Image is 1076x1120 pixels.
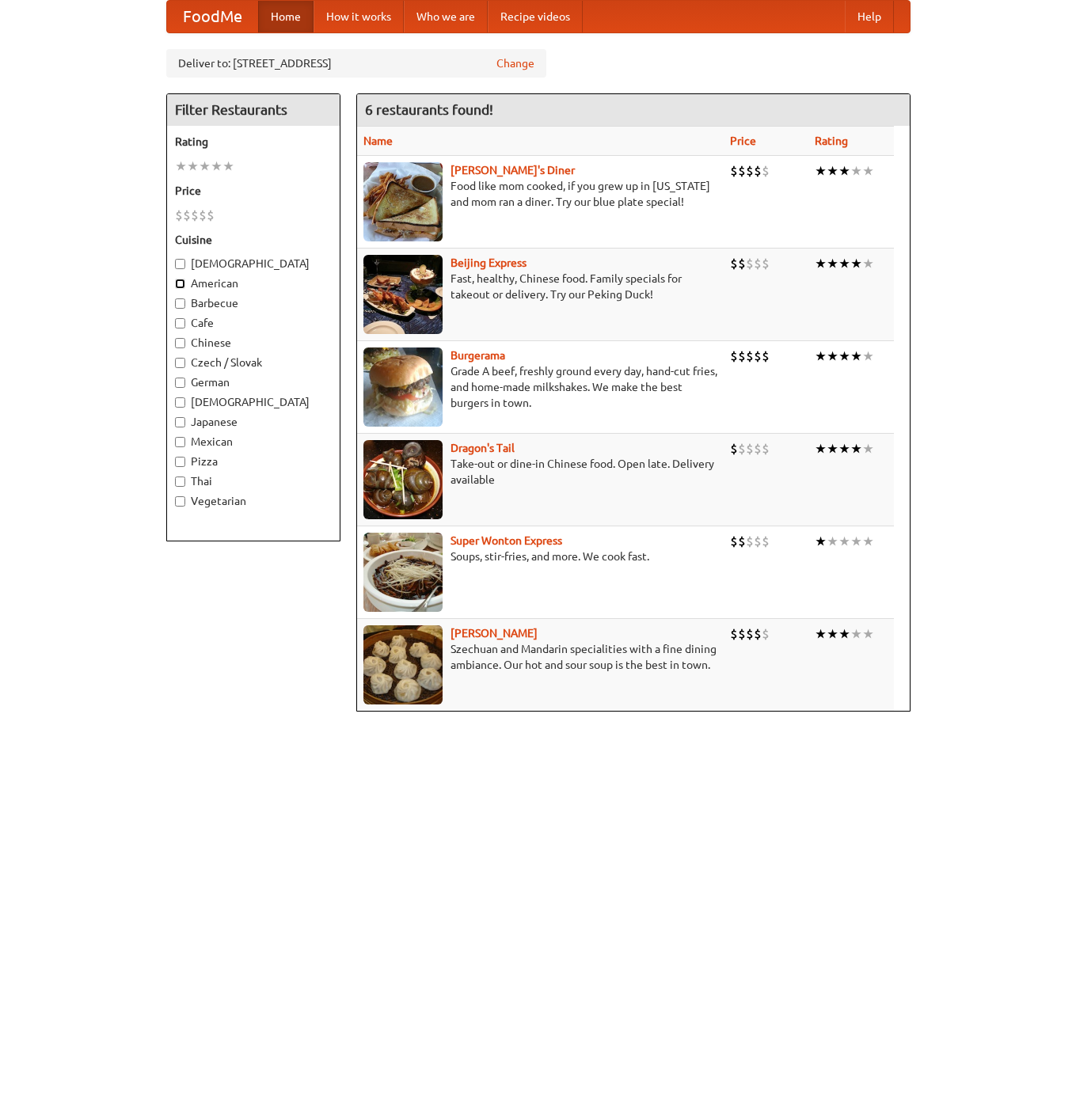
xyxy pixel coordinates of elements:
[762,255,770,272] li: $
[199,207,207,224] li: $
[175,457,185,467] input: Pizza
[363,641,717,673] p: Szechuan and Mandarin specialities with a fine dining ambiance. Our hot and sour soup is the best...
[738,625,746,643] li: $
[738,533,746,550] li: $
[838,440,850,457] li: ★
[175,259,185,269] input: [DEMOGRAPHIC_DATA]
[363,255,443,334] img: beijing.jpg
[167,1,258,32] a: FoodMe
[363,456,717,488] p: Take-out or dine-in Chinese food. Open late. Delivery available
[754,255,762,272] li: $
[815,135,848,147] a: Rating
[838,347,850,365] li: ★
[827,162,838,180] li: ★
[175,335,332,351] label: Chinese
[862,347,874,365] li: ★
[451,256,527,269] b: Beijing Express
[815,255,827,272] li: ★
[175,279,185,289] input: American
[746,440,754,457] li: $
[762,440,770,457] li: $
[862,533,874,550] li: ★
[754,533,762,550] li: $
[199,158,211,175] li: ★
[827,625,838,643] li: ★
[363,363,717,411] p: Grade A beef, freshly ground every day, hand-cut fries, and home-made milkshakes. We make the bes...
[175,454,332,469] label: Pizza
[730,440,738,457] li: $
[862,255,874,272] li: ★
[451,349,505,362] b: Burgerama
[183,207,191,224] li: $
[175,417,185,427] input: Japanese
[850,533,862,550] li: ★
[175,183,332,199] h5: Price
[175,394,332,410] label: [DEMOGRAPHIC_DATA]
[815,162,827,180] li: ★
[451,627,538,640] a: [PERSON_NAME]
[850,625,862,643] li: ★
[365,102,493,117] ng-pluralize: 6 restaurants found!
[827,533,838,550] li: ★
[838,255,850,272] li: ★
[175,414,332,430] label: Japanese
[175,134,332,150] h5: Rating
[838,162,850,180] li: ★
[363,440,443,519] img: dragon.jpg
[451,164,575,177] b: [PERSON_NAME]'s Diner
[838,625,850,643] li: ★
[746,255,754,272] li: $
[451,442,515,454] b: Dragon's Tail
[175,315,332,331] label: Cafe
[850,347,862,365] li: ★
[166,49,546,78] div: Deliver to: [STREET_ADDRESS]
[815,440,827,457] li: ★
[175,298,185,309] input: Barbecue
[175,338,185,348] input: Chinese
[175,295,332,311] label: Barbecue
[762,533,770,550] li: $
[850,162,862,180] li: ★
[175,437,185,447] input: Mexican
[175,275,332,291] label: American
[762,162,770,180] li: $
[451,534,562,547] b: Super Wonton Express
[827,347,838,365] li: ★
[730,135,756,147] a: Price
[314,1,404,32] a: How it works
[363,178,717,210] p: Food like mom cooked, if you grew up in [US_STATE] and mom ran a diner. Try our blue plate special!
[175,256,332,271] label: [DEMOGRAPHIC_DATA]
[175,358,185,368] input: Czech / Slovak
[175,158,187,175] li: ★
[730,255,738,272] li: $
[850,255,862,272] li: ★
[175,318,185,328] input: Cafe
[762,347,770,365] li: $
[762,625,770,643] li: $
[175,493,332,509] label: Vegetarian
[754,162,762,180] li: $
[754,625,762,643] li: $
[754,440,762,457] li: $
[730,625,738,643] li: $
[738,255,746,272] li: $
[827,255,838,272] li: ★
[363,162,443,241] img: sallys.jpg
[363,533,443,612] img: superwonton.jpg
[211,158,222,175] li: ★
[862,162,874,180] li: ★
[167,94,340,126] h4: Filter Restaurants
[738,162,746,180] li: $
[363,271,717,302] p: Fast, healthy, Chinese food. Family specials for takeout or delivery. Try our Peking Duck!
[845,1,894,32] a: Help
[175,232,332,248] h5: Cuisine
[175,378,185,388] input: German
[827,440,838,457] li: ★
[738,347,746,365] li: $
[862,440,874,457] li: ★
[746,625,754,643] li: $
[191,207,199,224] li: $
[850,440,862,457] li: ★
[175,496,185,507] input: Vegetarian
